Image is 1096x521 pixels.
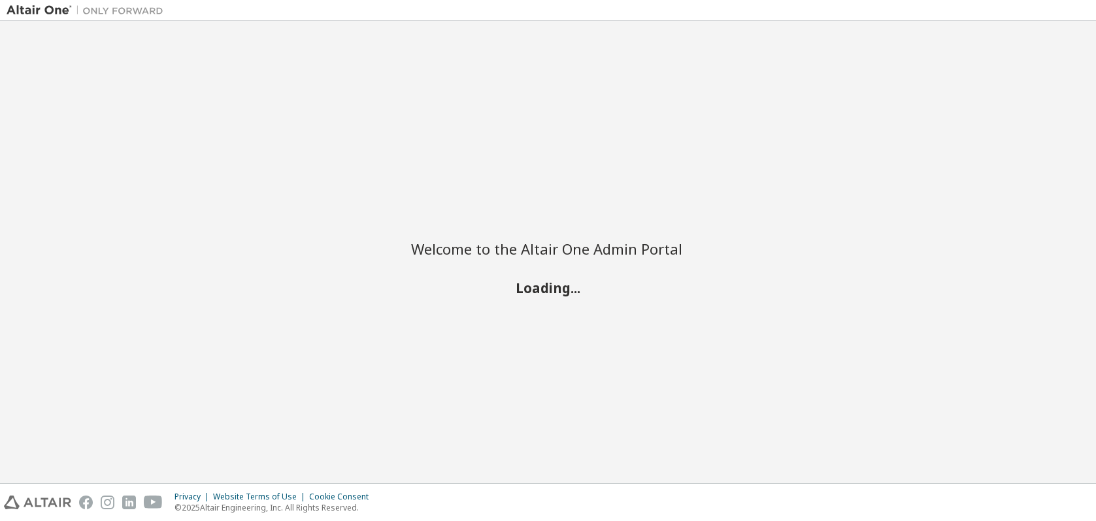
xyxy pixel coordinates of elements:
[213,492,309,502] div: Website Terms of Use
[79,496,93,509] img: facebook.svg
[174,502,376,513] p: © 2025 Altair Engineering, Inc. All Rights Reserved.
[122,496,136,509] img: linkedin.svg
[174,492,213,502] div: Privacy
[309,492,376,502] div: Cookie Consent
[411,240,686,258] h2: Welcome to the Altair One Admin Portal
[7,4,170,17] img: Altair One
[144,496,163,509] img: youtube.svg
[101,496,114,509] img: instagram.svg
[411,279,686,296] h2: Loading...
[4,496,71,509] img: altair_logo.svg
